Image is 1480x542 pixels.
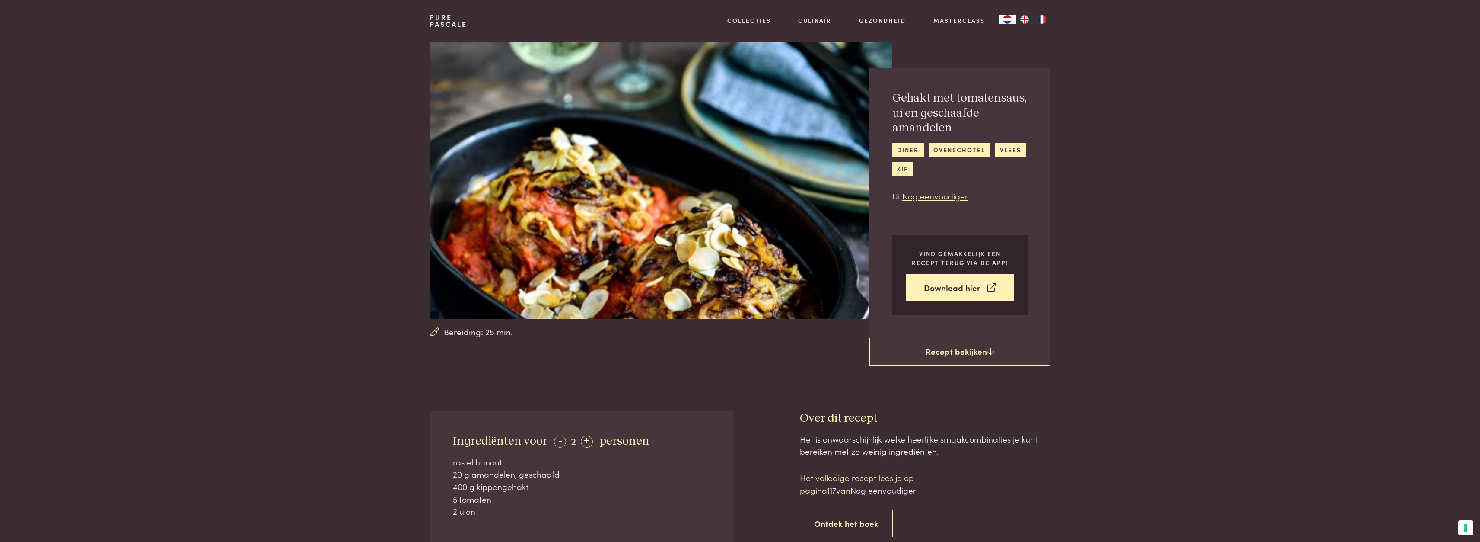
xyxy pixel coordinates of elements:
[929,143,990,157] a: ovenschotel
[902,190,968,202] a: Nog eenvoudiger
[571,433,576,448] span: 2
[1458,520,1473,535] button: Uw voorkeuren voor toestemming voor trackingtechnologieën
[800,510,893,537] a: Ontdek het boek
[850,484,916,496] span: Nog eenvoudiger
[798,16,831,25] a: Culinair
[453,456,710,468] div: ras el hanout
[727,16,771,25] a: Collecties
[800,433,1050,458] div: Het is onwaarschijnlijk welke heerlijke smaakcombinaties je kunt bereiken met zo weinig ingrediën...
[554,436,566,448] div: -
[453,481,710,493] div: 400 g kippengehakt
[430,14,467,28] a: PurePascale
[453,493,710,506] div: 5 tomaten
[800,471,947,496] p: Het volledige recept lees je op pagina van
[892,162,913,176] a: kip
[444,326,513,338] span: Bereiding: 25 min.
[453,435,547,447] span: Ingrediënten voor
[892,143,924,157] a: diner
[933,16,985,25] a: Masterclass
[800,411,1050,426] h3: Over dit recept
[599,435,649,447] span: personen
[581,436,593,448] div: +
[999,15,1016,24] div: Language
[1016,15,1033,24] a: EN
[906,274,1014,301] a: Download hier
[859,16,906,25] a: Gezondheid
[906,249,1014,267] p: Vind gemakkelijk een recept terug via de app!
[453,468,710,481] div: 20 g amandelen, geschaafd
[995,143,1026,157] a: vlees
[1033,15,1050,24] a: FR
[869,338,1050,366] a: Recept bekijken
[892,190,1028,202] p: Uit
[430,42,891,319] img: Gehakt met tomatensaus, ui en geschaafde amandelen
[453,505,710,518] div: 2 uien
[999,15,1050,24] aside: Language selected: Nederlands
[999,15,1016,24] a: NL
[1016,15,1050,24] ul: Language list
[827,484,836,496] span: 117
[892,91,1028,136] h2: Gehakt met tomatensaus, ui en geschaafde amandelen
